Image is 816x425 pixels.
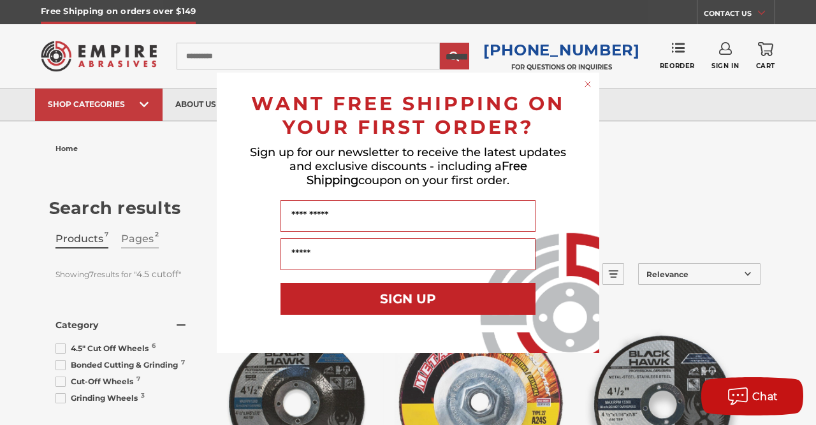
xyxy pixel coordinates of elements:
span: Sign up for our newsletter to receive the latest updates and exclusive discounts - including a co... [250,145,566,187]
span: WANT FREE SHIPPING ON YOUR FIRST ORDER? [251,92,565,139]
span: Free Shipping [307,159,527,187]
button: Close dialog [581,78,594,90]
button: Chat [701,377,803,415]
button: SIGN UP [280,283,535,315]
span: Chat [752,391,778,403]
